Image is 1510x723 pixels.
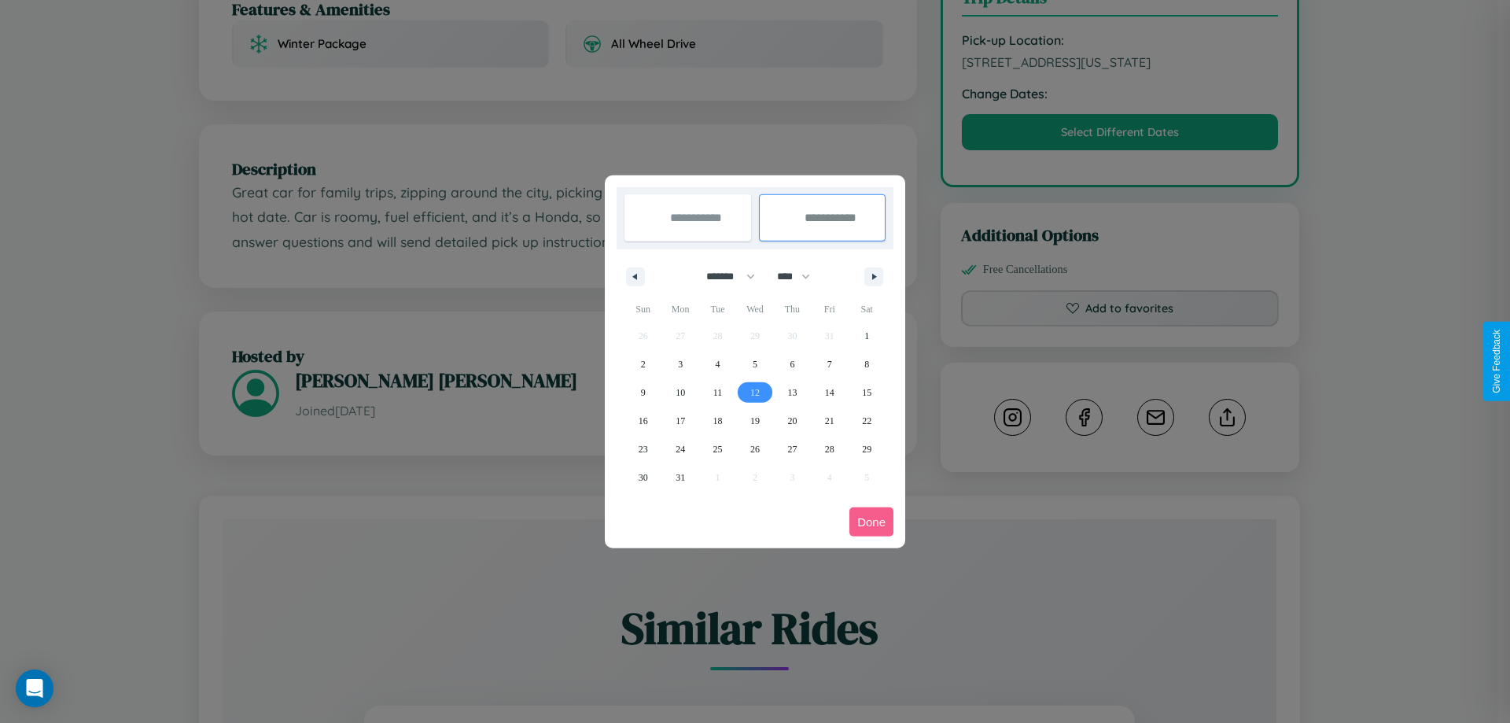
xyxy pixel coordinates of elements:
span: 27 [787,435,797,463]
span: 13 [787,378,797,407]
span: 21 [825,407,834,435]
button: 3 [661,350,698,378]
span: 29 [862,435,871,463]
button: 24 [661,435,698,463]
button: 15 [849,378,886,407]
button: 6 [774,350,811,378]
button: 18 [699,407,736,435]
button: 31 [661,463,698,492]
span: 5 [753,350,757,378]
span: 9 [641,378,646,407]
button: 30 [624,463,661,492]
span: 3 [678,350,683,378]
button: 29 [849,435,886,463]
button: 10 [661,378,698,407]
button: 19 [736,407,773,435]
button: 8 [849,350,886,378]
span: Fri [811,297,848,322]
button: 23 [624,435,661,463]
button: 16 [624,407,661,435]
span: 10 [676,378,685,407]
span: 14 [825,378,834,407]
span: 2 [641,350,646,378]
span: Wed [736,297,773,322]
span: 17 [676,407,685,435]
button: 1 [849,322,886,350]
button: 4 [699,350,736,378]
button: 9 [624,378,661,407]
span: 6 [790,350,794,378]
span: 1 [864,322,869,350]
button: 13 [774,378,811,407]
button: 27 [774,435,811,463]
button: 14 [811,378,848,407]
button: 26 [736,435,773,463]
div: Give Feedback [1491,330,1502,393]
button: 22 [849,407,886,435]
span: 4 [716,350,720,378]
button: 2 [624,350,661,378]
button: 5 [736,350,773,378]
span: Tue [699,297,736,322]
button: 17 [661,407,698,435]
span: 25 [713,435,723,463]
span: 16 [639,407,648,435]
span: 28 [825,435,834,463]
span: 24 [676,435,685,463]
button: 20 [774,407,811,435]
span: 12 [750,378,760,407]
button: 7 [811,350,848,378]
span: 26 [750,435,760,463]
span: 18 [713,407,723,435]
span: 8 [864,350,869,378]
div: Open Intercom Messenger [16,670,53,707]
button: 25 [699,435,736,463]
span: Sat [849,297,886,322]
button: 28 [811,435,848,463]
span: 7 [827,350,832,378]
button: 11 [699,378,736,407]
span: 31 [676,463,685,492]
span: 19 [750,407,760,435]
span: 22 [862,407,871,435]
button: 21 [811,407,848,435]
span: Thu [774,297,811,322]
span: 20 [787,407,797,435]
button: 12 [736,378,773,407]
span: 30 [639,463,648,492]
span: 23 [639,435,648,463]
button: Done [849,507,893,537]
span: Sun [624,297,661,322]
span: 15 [862,378,871,407]
span: Mon [661,297,698,322]
span: 11 [713,378,723,407]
